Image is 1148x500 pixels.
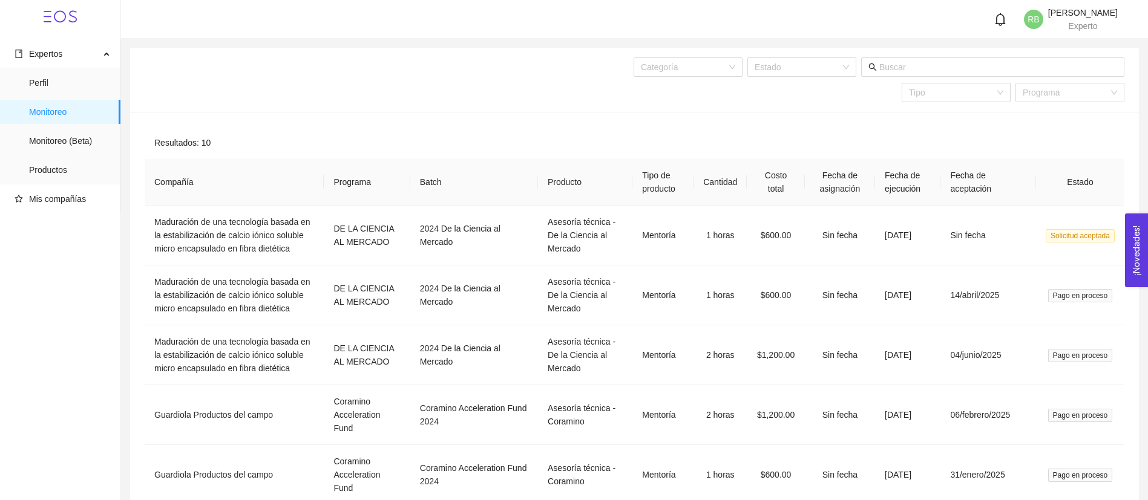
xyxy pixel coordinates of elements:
th: Costo total [747,159,805,206]
td: $600.00 [747,206,805,265]
span: Solicitud aceptada [1046,229,1115,242]
td: $600.00 [747,265,805,325]
span: Productos [29,158,111,182]
th: Fecha de asignación [805,159,875,206]
td: Asesoría técnica - De la Ciencia al Mercado [538,265,632,325]
td: Mentoría [632,325,694,385]
td: Mentoría [632,206,694,265]
td: DE LA CIENCIA AL MERCADO [324,265,410,325]
span: search [868,63,877,71]
span: book [15,50,23,58]
th: Estado [1036,159,1124,206]
td: 2024 De la Ciencia al Mercado [410,325,538,385]
span: [PERSON_NAME] [1048,8,1118,18]
span: Expertos [29,49,62,59]
td: 2 horas [694,385,747,445]
td: 04/junio/2025 [940,325,1035,385]
span: Perfil [29,71,111,95]
td: 2024 De la Ciencia al Mercado [410,206,538,265]
td: Mentoría [632,385,694,445]
span: Pago en proceso [1048,469,1113,482]
th: Tipo de producto [632,159,694,206]
input: Buscar [879,60,1117,74]
td: Maduración de una tecnología basada en la estabilización de calcio iónico soluble micro encapsula... [145,265,324,325]
td: Sin fecha [805,206,875,265]
td: [DATE] [875,385,940,445]
td: $1,200.00 [747,385,805,445]
span: Experto [1068,21,1097,31]
span: Mis compañías [29,194,86,204]
td: 06/febrero/2025 [940,385,1035,445]
td: Mentoría [632,265,694,325]
button: Open Feedback Widget [1125,213,1148,287]
td: Coramino Acceleration Fund 2024 [410,385,538,445]
td: Sin fecha [805,265,875,325]
span: Pago en proceso [1048,289,1113,302]
td: 14/abril/2025 [940,265,1035,325]
td: 1 horas [694,265,747,325]
span: Monitoreo (Beta) [29,129,111,153]
span: bell [994,13,1007,26]
td: [DATE] [875,325,940,385]
td: Sin fecha [940,206,1035,265]
td: 2024 De la Ciencia al Mercado [410,265,538,325]
th: Fecha de ejecución [875,159,940,206]
th: Batch [410,159,538,206]
span: Monitoreo [29,100,111,124]
td: 2 horas [694,325,747,385]
td: Sin fecha [805,385,875,445]
td: [DATE] [875,206,940,265]
th: Fecha de aceptación [940,159,1035,206]
th: Compañía [145,159,324,206]
td: DE LA CIENCIA AL MERCADO [324,325,410,385]
span: Pago en proceso [1048,409,1113,422]
div: Resultados: 10 [145,126,1124,159]
td: DE LA CIENCIA AL MERCADO [324,206,410,265]
span: RB [1028,10,1039,29]
th: Cantidad [694,159,747,206]
th: Programa [324,159,410,206]
td: Coramino Acceleration Fund [324,385,410,445]
span: Pago en proceso [1048,349,1113,362]
td: 1 horas [694,206,747,265]
span: star [15,195,23,203]
td: Guardiola Productos del campo [145,385,324,445]
td: Asesoría técnica - De la Ciencia al Mercado [538,206,632,265]
th: Producto [538,159,632,206]
td: Maduración de una tecnología basada en la estabilización de calcio iónico soluble micro encapsula... [145,206,324,265]
td: Asesoría técnica - Coramino [538,385,632,445]
td: Asesoría técnica - De la Ciencia al Mercado [538,325,632,385]
td: $1,200.00 [747,325,805,385]
td: Sin fecha [805,325,875,385]
td: Maduración de una tecnología basada en la estabilización de calcio iónico soluble micro encapsula... [145,325,324,385]
td: [DATE] [875,265,940,325]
